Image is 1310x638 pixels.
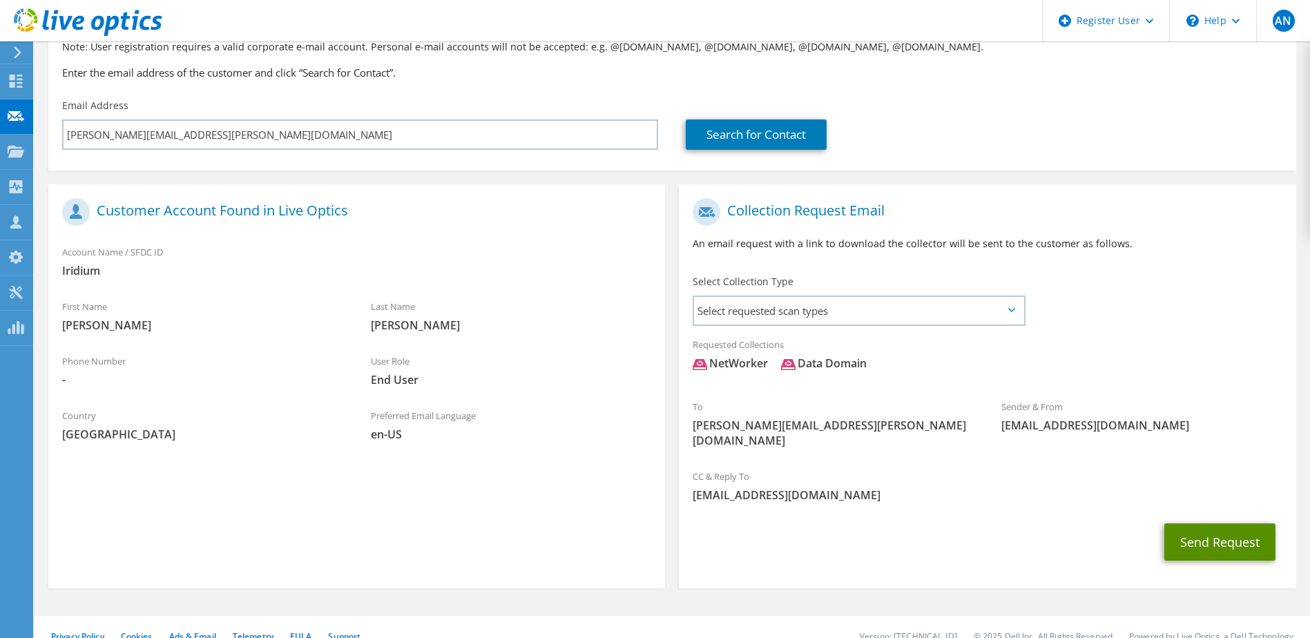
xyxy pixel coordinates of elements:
[357,401,666,449] div: Preferred Email Language
[62,263,651,278] span: Iridium
[679,462,1295,510] div: CC & Reply To
[48,401,357,449] div: Country
[1186,14,1199,27] svg: \n
[62,372,343,387] span: -
[1001,418,1282,433] span: [EMAIL_ADDRESS][DOMAIN_NAME]
[679,392,988,455] div: To
[62,65,1282,80] h3: Enter the email address of the customer and click “Search for Contact”.
[781,356,867,371] div: Data Domain
[62,99,128,113] label: Email Address
[693,487,1282,503] span: [EMAIL_ADDRESS][DOMAIN_NAME]
[62,39,1282,55] p: Note: User registration requires a valid corporate e-mail account. Personal e-mail accounts will ...
[371,427,652,442] span: en-US
[693,198,1275,226] h1: Collection Request Email
[1164,523,1275,561] button: Send Request
[371,372,652,387] span: End User
[693,236,1282,251] p: An email request with a link to download the collector will be sent to the customer as follows.
[693,275,793,289] label: Select Collection Type
[679,330,1295,385] div: Requested Collections
[62,318,343,333] span: [PERSON_NAME]
[62,427,343,442] span: [GEOGRAPHIC_DATA]
[1273,10,1295,32] span: AN
[371,318,652,333] span: [PERSON_NAME]
[48,238,665,285] div: Account Name / SFDC ID
[357,292,666,340] div: Last Name
[693,356,768,371] div: NetWorker
[694,297,1023,325] span: Select requested scan types
[48,292,357,340] div: First Name
[988,392,1296,440] div: Sender & From
[62,198,644,226] h1: Customer Account Found in Live Optics
[357,347,666,394] div: User Role
[48,347,357,394] div: Phone Number
[693,418,974,448] span: [PERSON_NAME][EMAIL_ADDRESS][PERSON_NAME][DOMAIN_NAME]
[686,119,827,150] a: Search for Contact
